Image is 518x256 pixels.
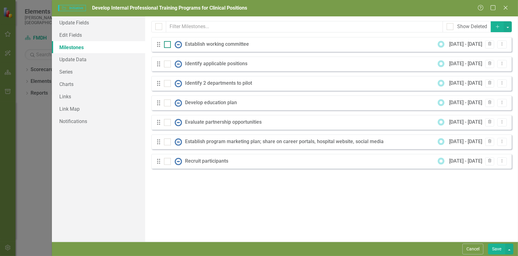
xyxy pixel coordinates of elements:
input: Filter Milestones... [166,21,443,32]
img: No Information [175,158,182,165]
a: Update Data [52,53,145,66]
img: No Information [175,138,182,146]
a: Notifications [52,115,145,127]
div: Identify 2 departments to pilot [185,80,255,87]
a: Edit Fields [52,29,145,41]
span: Develop Internal Professional Training Programs for Clinical Positions [92,5,247,11]
a: Links [52,90,145,103]
div: Show Deleted [457,23,487,30]
button: Save [488,244,505,254]
div: Recruit participants [185,158,231,165]
a: Link Map [52,103,145,115]
div: Establish working committee [185,41,252,48]
div: [DATE] - [DATE] [449,119,482,126]
a: Series [52,66,145,78]
div: Develop education plan [185,99,240,106]
a: Charts [52,78,145,90]
div: [DATE] - [DATE] [449,99,482,106]
img: No Information [175,41,182,48]
span: Initiative [58,5,86,11]
a: Milestones [52,41,145,53]
div: [DATE] - [DATE] [449,158,482,165]
div: Evaluate partnership opportunities [185,119,265,126]
a: Update Fields [52,16,145,29]
div: [DATE] - [DATE] [449,138,482,145]
div: [DATE] - [DATE] [449,41,482,48]
div: Identify applicable positions [185,60,251,67]
button: Cancel [462,244,483,254]
img: No Information [175,119,182,126]
div: [DATE] - [DATE] [449,80,482,87]
img: No Information [175,60,182,68]
div: Establish program marketing plan; share on career portals, hospital website, social media [185,138,387,145]
img: No Information [175,80,182,87]
img: No Information [175,99,182,107]
div: [DATE] - [DATE] [449,60,482,67]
